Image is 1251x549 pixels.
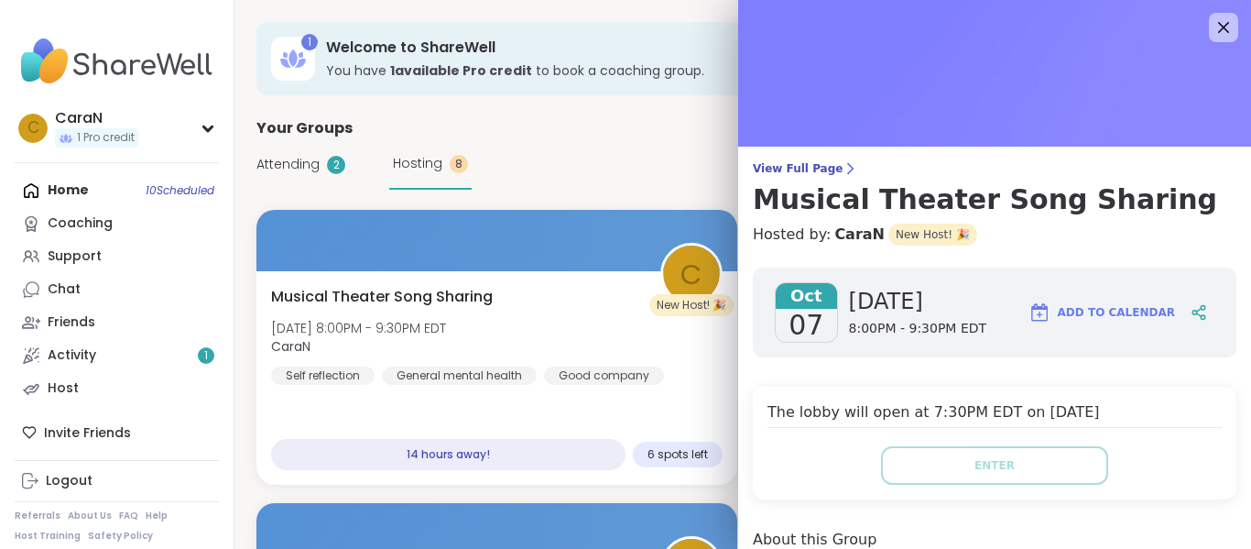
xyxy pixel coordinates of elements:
h4: The lobby will open at 7:30PM EDT on [DATE] [767,401,1222,428]
button: Enter [881,446,1108,485]
span: Add to Calendar [1058,304,1175,321]
span: C [27,116,39,140]
div: Activity [48,346,96,365]
div: Logout [46,472,92,490]
img: ShareWell Logomark [1028,302,1050,324]
img: ShareWell Nav Logo [15,29,219,93]
button: Add to Calendar [1020,291,1183,335]
h3: Welcome to ShareWell [326,38,1042,58]
a: Referrals [15,510,60,522]
a: Support [15,240,219,273]
span: Musical Theater Song Sharing [271,286,493,308]
span: 1 [204,348,208,364]
div: CaraN [55,108,138,128]
div: Invite Friends [15,416,219,449]
div: Good company [544,367,664,385]
span: Oct [776,283,837,309]
div: 8 [450,155,468,173]
div: Chat [48,280,81,299]
a: Help [146,510,168,522]
div: General mental health [382,367,537,385]
span: Enter [974,457,1015,474]
div: New Host! 🎉 [649,294,734,316]
h3: You have to book a coaching group. [326,61,1042,80]
a: FAQ [119,510,138,522]
span: New Host! 🎉 [888,224,977,246]
span: Attending [256,155,320,174]
a: CaraN [834,224,885,246]
b: 1 available Pro credit [390,61,532,80]
a: Friends [15,306,219,339]
span: 6 spots left [647,447,708,462]
div: Friends [48,313,95,332]
b: CaraN [271,337,310,356]
span: 07 [789,309,823,342]
div: Host [48,379,79,398]
span: View Full Page [753,161,1236,176]
a: About Us [68,510,112,522]
a: Host Training [15,530,81,543]
a: Safety Policy [88,530,153,543]
span: [DATE] [849,287,987,316]
span: Your Groups [256,117,353,139]
div: Support [48,247,102,266]
a: Activity1 [15,339,219,372]
span: 8:00PM - 9:30PM EDT [849,320,987,338]
a: Chat [15,273,219,306]
div: 14 hours away! [271,439,625,470]
span: 1 Pro credit [77,130,135,146]
span: C [680,253,702,296]
a: Coaching [15,207,219,240]
div: Self reflection [271,367,375,385]
span: Hosting [393,154,442,173]
a: View Full PageMusical Theater Song Sharing [753,161,1236,216]
a: Logout [15,465,219,498]
a: Host [15,372,219,405]
div: 1 [301,34,318,50]
span: [DATE] 8:00PM - 9:30PM EDT [271,319,446,337]
h3: Musical Theater Song Sharing [753,183,1236,216]
div: Coaching [48,214,113,233]
div: 2 [327,156,345,174]
h4: Hosted by: [753,224,1236,246]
